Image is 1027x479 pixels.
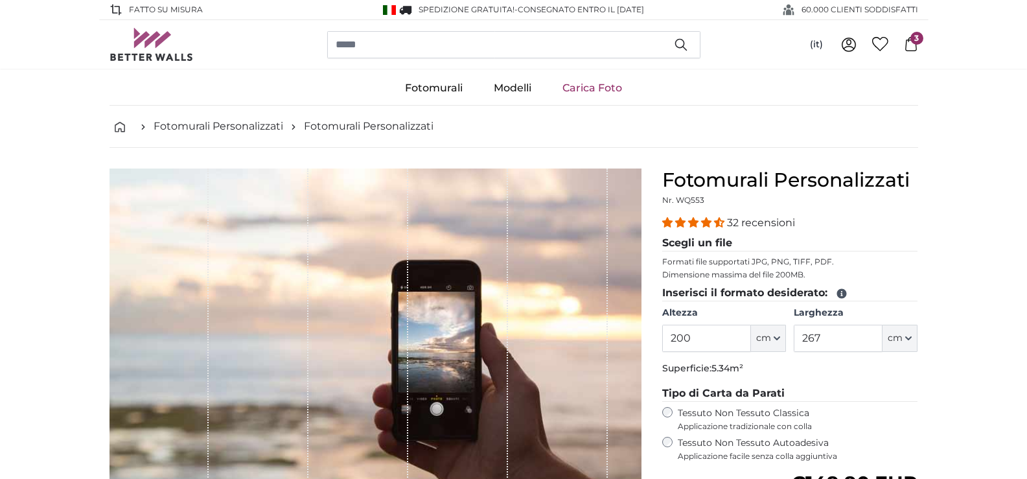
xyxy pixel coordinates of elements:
span: Spedizione GRATUITA! [419,5,514,14]
span: 60.000 CLIENTI SODDISFATTI [802,4,918,16]
span: 32 recensioni [727,216,795,229]
img: Betterwalls [110,28,194,61]
legend: Inserisci il formato desiderato: [662,285,918,301]
span: Fatto su misura [129,4,203,16]
img: Italia [383,5,396,15]
a: Modelli [478,71,547,105]
button: cm [883,325,917,352]
span: Applicazione facile senza colla aggiuntiva [678,451,918,461]
a: Fotomurali [389,71,478,105]
nav: breadcrumbs [110,106,918,148]
span: Applicazione tradizionale con colla [678,421,918,432]
button: cm [751,325,786,352]
legend: Scegli un file [662,235,918,251]
a: Fotomurali Personalizzati [154,119,283,134]
label: Tessuto Non Tessuto Classica [678,407,918,432]
span: Consegnato entro il [DATE] [518,5,644,14]
a: Carica Foto [547,71,638,105]
span: 5.34m² [711,362,743,374]
p: Formati file supportati JPG, PNG, TIFF, PDF. [662,257,918,267]
p: Superficie: [662,362,918,375]
span: cm [888,332,903,345]
span: Nr. WQ553 [662,195,704,205]
a: Fotomurali Personalizzati [304,119,433,134]
span: 4.31 stars [662,216,727,229]
h1: Fotomurali Personalizzati [662,169,918,192]
label: Larghezza [794,307,917,320]
label: Altezza [662,307,786,320]
p: Dimensione massima del file 200MB. [662,270,918,280]
button: (it) [800,33,833,56]
label: Tessuto Non Tessuto Autoadesiva [678,437,918,461]
legend: Tipo di Carta da Parati [662,386,918,402]
span: 3 [910,32,923,45]
span: - [514,5,644,14]
span: cm [756,332,771,345]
